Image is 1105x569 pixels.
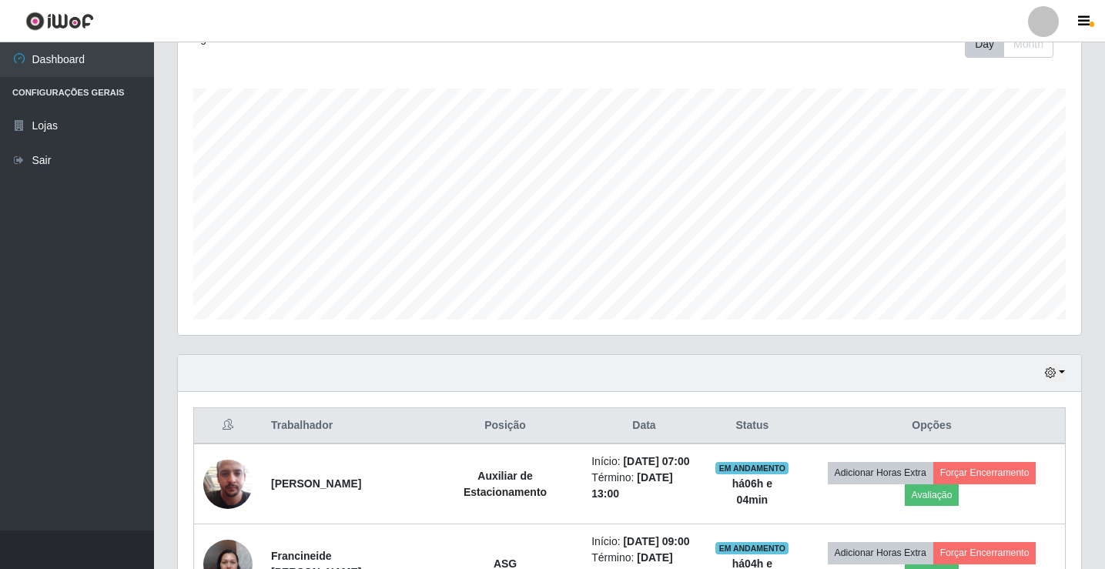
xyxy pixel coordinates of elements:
[799,408,1065,444] th: Opções
[1003,31,1053,58] button: Month
[933,462,1036,484] button: Forçar Encerramento
[715,542,789,554] span: EM ANDAMENTO
[933,542,1036,564] button: Forçar Encerramento
[582,408,705,444] th: Data
[715,462,789,474] span: EM ANDAMENTO
[591,454,696,470] li: Início:
[732,477,772,506] strong: há 06 h e 04 min
[828,462,933,484] button: Adicionar Horas Extra
[428,408,582,444] th: Posição
[965,31,1004,58] button: Day
[271,477,361,490] strong: [PERSON_NAME]
[965,31,1053,58] div: First group
[464,470,547,498] strong: Auxiliar de Estacionamento
[905,484,959,506] button: Avaliação
[262,408,428,444] th: Trabalhador
[828,542,933,564] button: Adicionar Horas Extra
[706,408,799,444] th: Status
[591,470,696,502] li: Término:
[203,440,253,528] img: 1745843945427.jpeg
[623,455,689,467] time: [DATE] 07:00
[591,534,696,550] li: Início:
[623,535,689,547] time: [DATE] 09:00
[965,31,1066,58] div: Toolbar with button groups
[25,12,94,31] img: CoreUI Logo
